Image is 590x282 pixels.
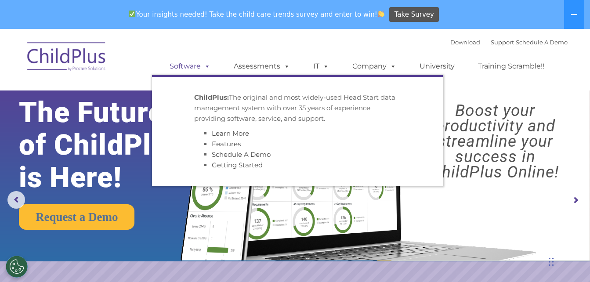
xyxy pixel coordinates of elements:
[125,6,388,23] span: Your insights needed! Take the child care trends survey and enter to win!
[161,58,219,75] a: Software
[194,92,401,124] p: The original and most widely-used Head Start data management system with over 35 years of experie...
[389,7,439,22] a: Take Survey
[212,161,263,169] a: Getting Started
[491,39,514,46] a: Support
[212,150,271,159] a: Schedule A Demo
[408,103,583,180] rs-layer: Boost your productivity and streamline your success in ChildPlus Online!
[411,58,463,75] a: University
[19,204,134,230] a: Request a Demo
[212,129,249,137] a: Learn More
[450,39,480,46] a: Download
[378,11,384,17] img: 👏
[450,39,568,46] font: |
[212,140,241,148] a: Features
[23,36,111,80] img: ChildPlus by Procare Solutions
[304,58,338,75] a: IT
[129,11,135,17] img: ✅
[6,256,28,278] button: Cookies Settings
[344,58,405,75] a: Company
[395,7,434,22] span: Take Survey
[122,58,149,65] span: Last name
[225,58,299,75] a: Assessments
[122,94,159,101] span: Phone number
[19,96,207,194] rs-layer: The Future of ChildPlus is Here!
[469,58,553,75] a: Training Scramble!!
[516,39,568,46] a: Schedule A Demo
[549,249,554,275] div: Drag
[546,240,590,282] iframe: Chat Widget
[194,93,229,101] strong: ChildPlus:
